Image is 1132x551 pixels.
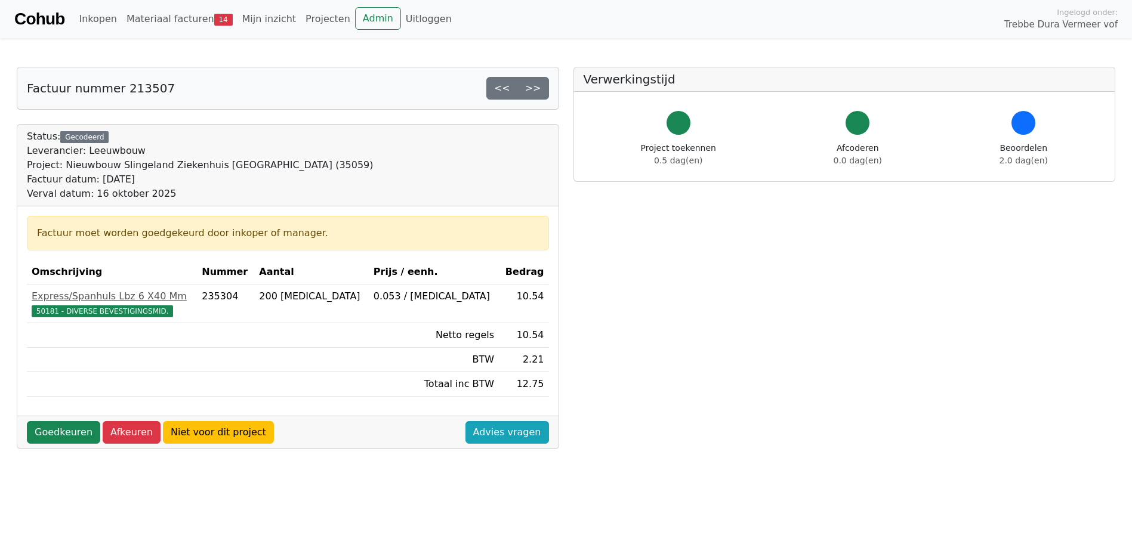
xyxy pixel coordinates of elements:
span: 50181 - DIVERSE BEVESTIGINGSMID. [32,305,173,317]
td: 12.75 [499,372,548,397]
a: Mijn inzicht [237,7,301,31]
span: 0.5 dag(en) [654,156,702,165]
div: 200 [MEDICAL_DATA] [259,289,364,304]
div: Factuur datum: [DATE] [27,172,374,187]
a: Express/Spanhuls Lbz 6 X40 Mm50181 - DIVERSE BEVESTIGINGSMID. [32,289,192,318]
span: Trebbe Dura Vermeer vof [1004,18,1118,32]
span: 0.0 dag(en) [834,156,882,165]
div: Project toekennen [641,142,716,167]
th: Nummer [197,260,254,284]
td: Netto regels [369,323,499,348]
div: Status: [27,129,374,201]
div: Express/Spanhuls Lbz 6 X40 Mm [32,289,192,304]
span: 14 [214,14,233,26]
a: Materiaal facturen14 [122,7,237,31]
h5: Verwerkingstijd [584,72,1106,86]
th: Prijs / eenh. [369,260,499,284]
a: Afkeuren [103,421,161,444]
th: Omschrijving [27,260,197,284]
a: Admin [355,7,401,30]
a: << [486,77,518,100]
a: Uitloggen [401,7,456,31]
span: 2.0 dag(en) [1000,156,1048,165]
div: Afcoderen [834,142,882,167]
div: Beoordelen [1000,142,1048,167]
td: BTW [369,348,499,372]
td: 10.54 [499,323,548,348]
a: >> [517,77,549,100]
span: Ingelogd onder: [1057,7,1118,18]
h5: Factuur nummer 213507 [27,81,175,95]
td: Totaal inc BTW [369,372,499,397]
th: Aantal [254,260,369,284]
div: Leverancier: Leeuwbouw [27,144,374,158]
a: Goedkeuren [27,421,100,444]
div: 0.053 / [MEDICAL_DATA] [374,289,494,304]
a: Niet voor dit project [163,421,274,444]
a: Advies vragen [465,421,549,444]
div: Verval datum: 16 oktober 2025 [27,187,374,201]
a: Cohub [14,5,64,33]
div: Factuur moet worden goedgekeurd door inkoper of manager. [37,226,539,240]
a: Inkopen [74,7,121,31]
th: Bedrag [499,260,548,284]
td: 235304 [197,284,254,323]
div: Gecodeerd [60,131,109,143]
td: 10.54 [499,284,548,323]
td: 2.21 [499,348,548,372]
div: Project: Nieuwbouw Slingeland Ziekenhuis [GEOGRAPHIC_DATA] (35059) [27,158,374,172]
a: Projecten [301,7,355,31]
